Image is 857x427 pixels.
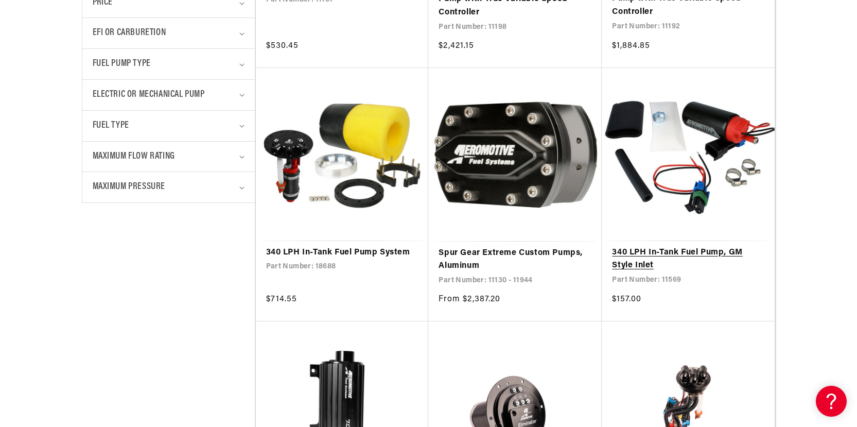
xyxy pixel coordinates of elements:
[93,18,244,48] summary: EFI or Carburetion (0 selected)
[93,26,166,41] span: EFI or Carburetion
[93,118,129,133] span: Fuel Type
[93,80,244,110] summary: Electric or Mechanical Pump (0 selected)
[93,149,175,164] span: Maximum Flow Rating
[439,247,591,273] a: Spur Gear Extreme Custom Pumps, Aluminum
[266,246,418,260] a: 340 LPH In-Tank Fuel Pump System
[93,111,244,141] summary: Fuel Type (0 selected)
[93,180,166,195] span: Maximum Pressure
[93,142,244,172] summary: Maximum Flow Rating (0 selected)
[93,88,205,103] span: Electric or Mechanical Pump
[93,172,244,202] summary: Maximum Pressure (0 selected)
[93,57,151,72] span: Fuel Pump Type
[93,49,244,79] summary: Fuel Pump Type (0 selected)
[612,246,764,272] a: 340 LPH In-Tank Fuel Pump, GM Style Inlet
